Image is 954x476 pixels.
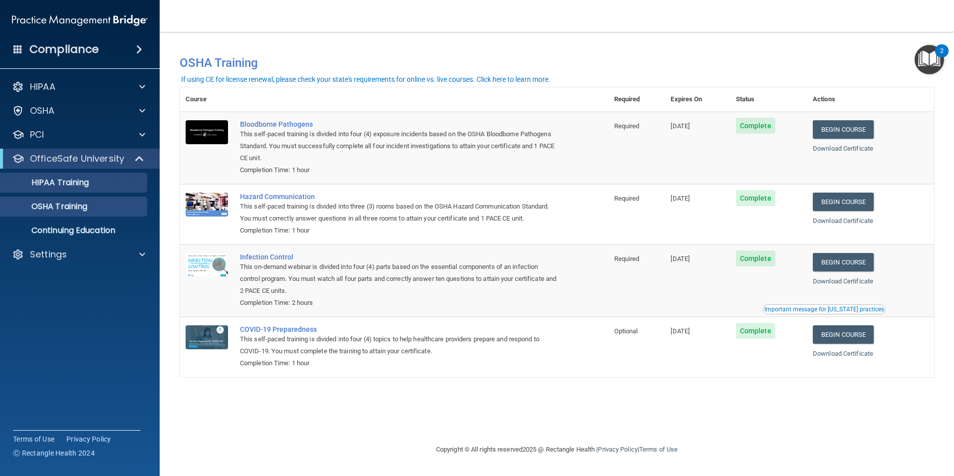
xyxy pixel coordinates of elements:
div: Completion Time: 1 hour [240,225,558,237]
h4: Compliance [29,42,99,56]
span: [DATE] [671,255,690,262]
div: Completion Time: 1 hour [240,357,558,369]
p: OfficeSafe University [30,153,124,165]
a: Privacy Policy [66,434,111,444]
a: Terms of Use [639,446,678,453]
a: Begin Course [813,193,874,211]
span: Complete [736,323,775,339]
div: If using CE for license renewal, please check your state's requirements for online vs. live cours... [181,76,550,83]
a: Download Certificate [813,217,873,225]
span: Optional [614,327,638,335]
div: This on-demand webinar is divided into four (4) parts based on the essential components of an inf... [240,261,558,297]
p: PCI [30,129,44,141]
a: Begin Course [813,253,874,271]
span: Required [614,122,640,130]
a: Download Certificate [813,145,873,152]
span: Complete [736,250,775,266]
th: Course [180,87,234,112]
div: Copyright © All rights reserved 2025 @ Rectangle Health | | [375,434,739,466]
a: Download Certificate [813,350,873,357]
p: OSHA Training [6,202,87,212]
div: This self-paced training is divided into four (4) exposure incidents based on the OSHA Bloodborne... [240,128,558,164]
a: Hazard Communication [240,193,558,201]
a: Infection Control [240,253,558,261]
h4: OSHA Training [180,56,934,70]
span: Complete [736,190,775,206]
span: [DATE] [671,195,690,202]
span: Required [614,255,640,262]
div: 2 [940,51,944,64]
button: If using CE for license renewal, please check your state's requirements for online vs. live cours... [180,74,552,84]
th: Status [730,87,807,112]
span: [DATE] [671,327,690,335]
a: Download Certificate [813,277,873,285]
th: Actions [807,87,934,112]
a: Terms of Use [13,434,54,444]
a: Settings [12,248,145,260]
a: Begin Course [813,325,874,344]
th: Expires On [665,87,729,112]
button: Read this if you are a dental practitioner in the state of CA [763,304,886,314]
a: Privacy Policy [598,446,637,453]
img: PMB logo [12,10,148,30]
span: Required [614,195,640,202]
a: OSHA [12,105,145,117]
div: This self-paced training is divided into three (3) rooms based on the OSHA Hazard Communication S... [240,201,558,225]
a: Bloodborne Pathogens [240,120,558,128]
p: Continuing Education [6,226,143,236]
div: Completion Time: 2 hours [240,297,558,309]
span: [DATE] [671,122,690,130]
div: Important message for [US_STATE] practices [764,306,884,312]
a: OfficeSafe University [12,153,145,165]
a: COVID-19 Preparedness [240,325,558,333]
button: Open Resource Center, 2 new notifications [915,45,944,74]
th: Required [608,87,665,112]
div: Completion Time: 1 hour [240,164,558,176]
p: HIPAA [30,81,55,93]
p: HIPAA Training [6,178,89,188]
p: OSHA [30,105,55,117]
span: Complete [736,118,775,134]
p: Settings [30,248,67,260]
iframe: Drift Widget Chat Controller [781,405,942,445]
a: PCI [12,129,145,141]
div: This self-paced training is divided into four (4) topics to help healthcare providers prepare and... [240,333,558,357]
a: Begin Course [813,120,874,139]
span: Ⓒ Rectangle Health 2024 [13,448,95,458]
a: HIPAA [12,81,145,93]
